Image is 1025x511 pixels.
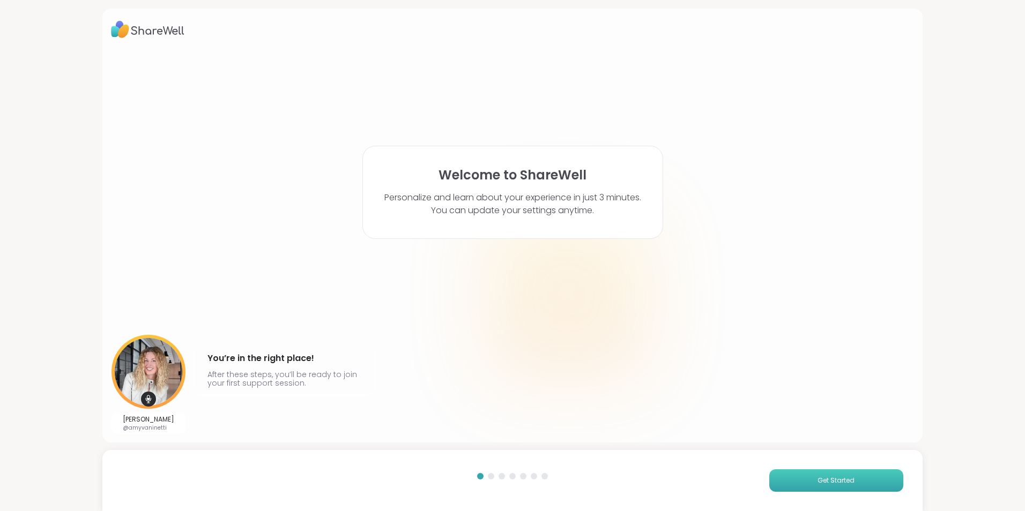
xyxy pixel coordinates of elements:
[123,415,174,424] p: [PERSON_NAME]
[112,335,185,409] img: User image
[207,350,362,367] h4: You’re in the right place!
[439,168,586,183] h1: Welcome to ShareWell
[123,424,174,432] p: @amyvaninetti
[818,476,855,485] span: Get Started
[769,469,903,492] button: Get Started
[384,191,641,217] p: Personalize and learn about your experience in just 3 minutes. You can update your settings anytime.
[141,392,156,407] img: mic icon
[207,370,362,387] p: After these steps, you’ll be ready to join your first support session.
[111,17,184,42] img: ShareWell Logo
